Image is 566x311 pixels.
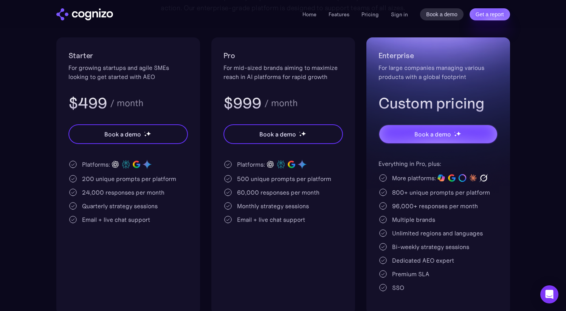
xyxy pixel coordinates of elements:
h2: Pro [223,50,343,62]
div: / month [264,99,298,108]
div: Unlimited regions and languages [392,229,483,238]
div: Quarterly strategy sessions [82,201,158,210]
div: For mid-sized brands aiming to maximize reach in AI platforms for rapid growth [223,63,343,81]
h3: $499 [68,93,107,113]
div: Premium SLA [392,269,430,279]
h2: Starter [68,50,188,62]
a: Pricing [361,11,379,18]
img: website_grey.svg [12,20,18,26]
div: Platforms: [237,160,265,169]
div: Keywords by Traffic [84,45,127,50]
img: logo_orange.svg [12,12,18,18]
img: cognizo logo [56,8,113,20]
div: 500 unique prompts per platform [237,174,331,183]
div: / month [110,99,143,108]
div: Book a demo [414,130,451,139]
img: star [454,132,455,133]
a: home [56,8,113,20]
div: Domain: [URL] [20,20,54,26]
a: Book a demostarstarstar [378,124,498,144]
div: Bi-weekly strategy sessions [392,242,469,251]
a: Features [329,11,349,18]
img: star [456,131,461,136]
a: Book a demo [420,8,464,20]
div: Domain Overview [29,45,68,50]
img: star [301,131,306,136]
div: Dedicated AEO expert [392,256,454,265]
div: Platforms: [82,160,110,169]
a: Sign in [391,10,408,19]
img: tab_domain_overview_orange.svg [20,44,26,50]
img: star [454,134,457,137]
div: 60,000 responses per month [237,188,319,197]
img: star [146,131,151,136]
div: Monthly strategy sessions [237,201,309,210]
div: Book a demo [259,130,296,139]
a: Get a report [470,8,510,20]
div: For growing startups and agile SMEs looking to get started with AEO [68,63,188,81]
h2: Enterprise [378,50,498,62]
a: Book a demostarstarstar [223,124,343,144]
div: Everything in Pro, plus: [378,159,498,168]
img: star [299,132,300,133]
div: v 4.0.24 [21,12,37,18]
div: 200 unique prompts per platform [82,174,176,183]
div: Book a demo [104,130,141,139]
div: 96,000+ responses per month [392,201,478,210]
img: star [299,134,302,137]
div: 24,000 responses per month [82,188,164,197]
div: For large companies managing various products with a global footprint [378,63,498,81]
a: Home [302,11,316,18]
div: Open Intercom Messenger [540,285,558,303]
img: tab_keywords_by_traffic_grey.svg [75,44,81,50]
div: SSO [392,283,404,292]
h3: Custom pricing [378,93,498,113]
div: Email + live chat support [82,215,150,224]
div: 800+ unique prompts per platform [392,188,490,197]
a: Book a demostarstarstar [68,124,188,144]
div: Email + live chat support [237,215,305,224]
img: star [144,132,145,133]
h3: $999 [223,93,262,113]
div: More platforms: [392,173,436,183]
div: Multiple brands [392,215,435,224]
img: star [144,134,147,137]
